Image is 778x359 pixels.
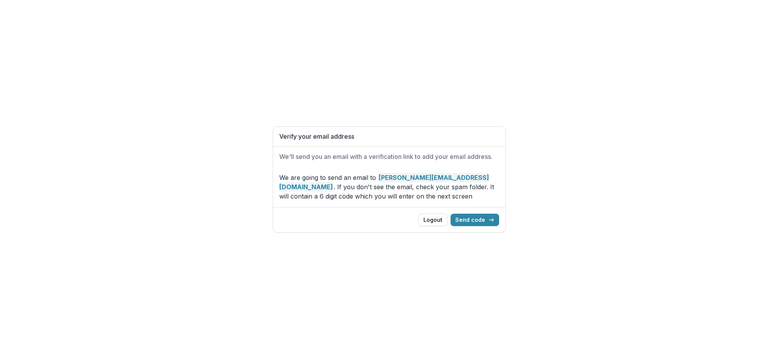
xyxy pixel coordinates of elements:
[451,214,499,226] button: Send code
[279,133,499,140] h1: Verify your email address
[279,173,499,201] p: We are going to send an email to . If you don't see the email, check your spam folder. It will co...
[418,214,447,226] button: Logout
[279,173,489,192] strong: [PERSON_NAME][EMAIL_ADDRESS][DOMAIN_NAME]
[279,153,499,160] h2: We'll send you an email with a verification link to add your email address.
